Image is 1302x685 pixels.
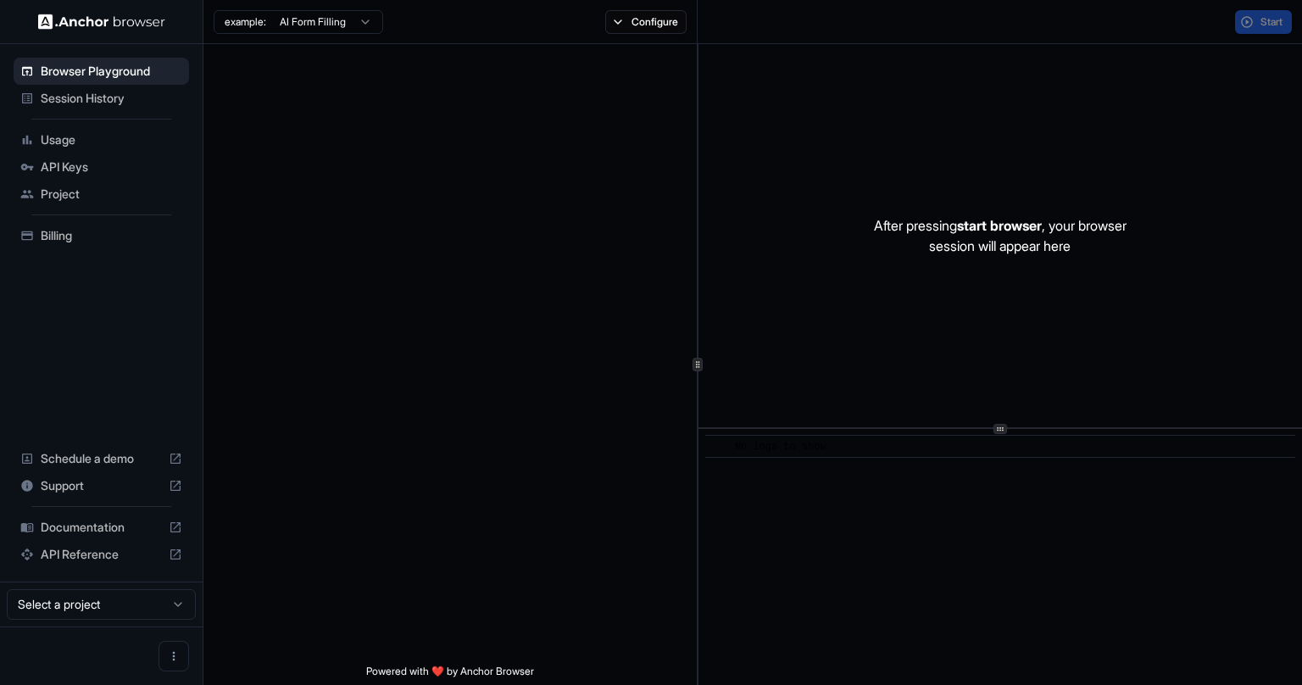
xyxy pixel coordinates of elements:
[14,472,189,499] div: Support
[225,15,266,29] span: example:
[14,514,189,541] div: Documentation
[957,217,1042,234] span: start browser
[874,215,1127,256] p: After pressing , your browser session will appear here
[159,641,189,671] button: Open menu
[735,441,826,453] span: No logs to show
[41,519,162,536] span: Documentation
[41,90,182,107] span: Session History
[41,546,162,563] span: API Reference
[41,227,182,244] span: Billing
[41,186,182,203] span: Project
[41,131,182,148] span: Usage
[41,450,162,467] span: Schedule a demo
[41,63,182,80] span: Browser Playground
[366,665,534,685] span: Powered with ❤️ by Anchor Browser
[38,14,165,30] img: Anchor Logo
[14,445,189,472] div: Schedule a demo
[14,85,189,112] div: Session History
[14,153,189,181] div: API Keys
[14,222,189,249] div: Billing
[41,477,162,494] span: Support
[41,159,182,175] span: API Keys
[714,438,722,455] span: ​
[14,58,189,85] div: Browser Playground
[14,541,189,568] div: API Reference
[14,181,189,208] div: Project
[605,10,687,34] button: Configure
[14,126,189,153] div: Usage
